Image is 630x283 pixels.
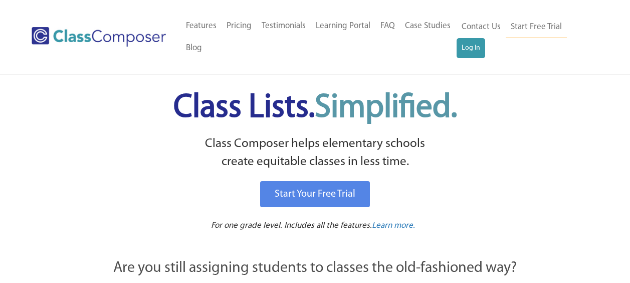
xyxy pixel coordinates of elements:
[372,221,415,230] span: Learn more.
[260,181,370,207] a: Start Your Free Trial
[275,189,355,199] span: Start Your Free Trial
[311,15,375,37] a: Learning Portal
[173,92,457,124] span: Class Lists.
[506,16,567,39] a: Start Free Trial
[181,37,207,59] a: Blog
[181,15,457,59] nav: Header Menu
[211,221,372,230] span: For one grade level. Includes all the features.
[400,15,456,37] a: Case Studies
[58,135,572,172] p: Class Composer helps elementary schools create equitable classes in less time.
[32,27,166,47] img: Class Composer
[457,16,591,58] nav: Header Menu
[457,16,506,38] a: Contact Us
[257,15,311,37] a: Testimonials
[181,15,222,37] a: Features
[315,92,457,124] span: Simplified.
[457,38,485,58] a: Log In
[372,220,415,232] a: Learn more.
[222,15,257,37] a: Pricing
[60,257,571,279] p: Are you still assigning students to classes the old-fashioned way?
[375,15,400,37] a: FAQ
